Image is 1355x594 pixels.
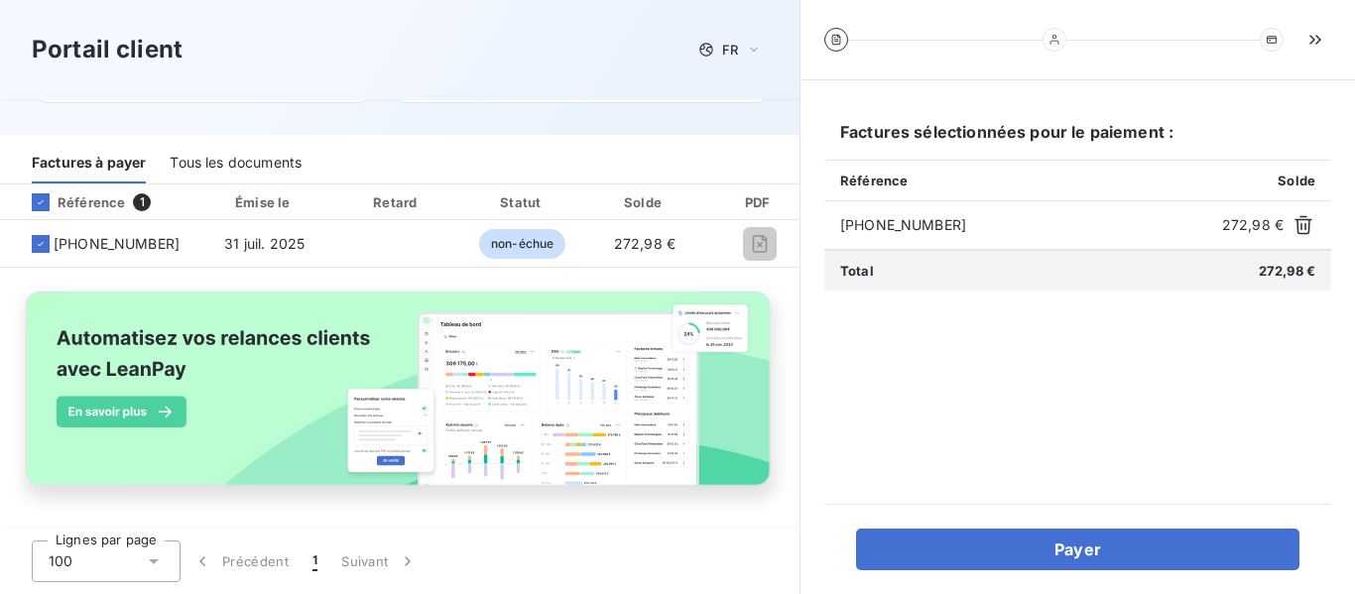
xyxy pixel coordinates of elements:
div: Factures à payer [32,142,146,183]
span: Solde [1278,173,1315,188]
button: Payer [856,529,1299,570]
span: FR [722,42,738,58]
button: 1 [301,540,329,582]
div: Émise le [199,192,329,212]
span: [PHONE_NUMBER] [840,215,1214,235]
span: 272,98 € [1259,263,1315,279]
span: Total [840,263,874,279]
h6: Factures sélectionnées pour le paiement : [824,120,1331,160]
div: PDF [709,192,809,212]
span: 1 [312,551,317,571]
button: Suivant [329,540,430,582]
span: non-échue [479,229,565,259]
span: 31 juil. 2025 [224,235,305,252]
div: Référence [16,193,125,211]
div: Tous les documents [170,142,302,183]
h3: Portail client [32,32,183,67]
span: 272,98 € [614,235,676,252]
button: Précédent [181,540,301,582]
div: Retard [337,192,456,212]
img: banner [8,280,792,519]
span: 100 [49,551,72,571]
span: Référence [840,173,908,188]
div: Statut [464,192,580,212]
span: 272,98 € [1222,215,1284,235]
span: 1 [133,193,151,211]
span: [PHONE_NUMBER] [54,234,180,254]
div: Solde [588,192,701,212]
